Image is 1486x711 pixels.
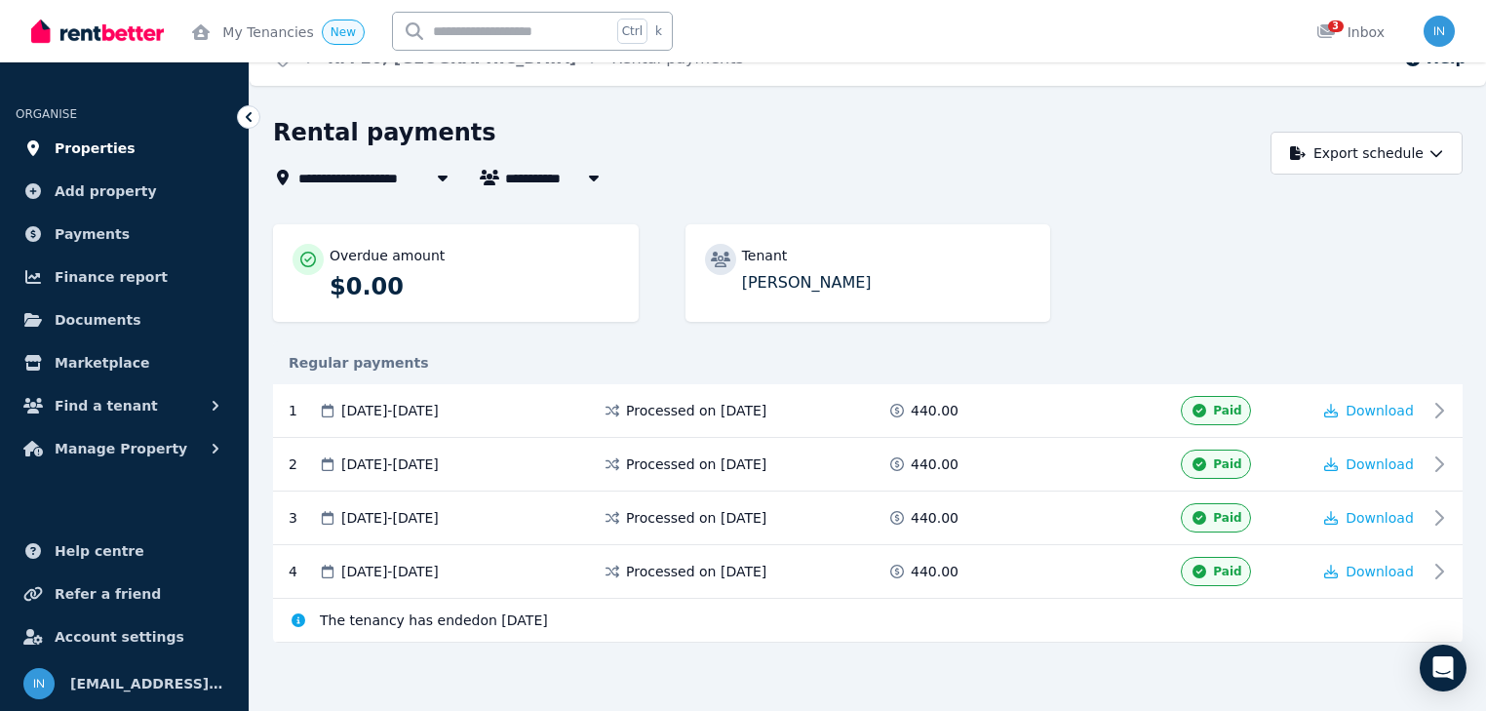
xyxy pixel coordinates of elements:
span: The tenancy has ended on [DATE] [320,611,548,630]
span: Paid [1213,403,1241,418]
span: 440.00 [911,401,958,420]
p: $0.00 [330,271,619,302]
a: Payments [16,215,233,254]
span: [DATE] - [DATE] [341,562,439,581]
button: Export schedule [1271,132,1463,175]
span: New [331,25,356,39]
img: RentBetter [31,17,164,46]
p: Tenant [742,246,788,265]
a: Marketplace [16,343,233,382]
span: Processed on [DATE] [626,562,766,581]
p: Overdue amount [330,246,445,265]
span: Marketplace [55,351,149,375]
button: Download [1324,562,1414,581]
img: info@museliving.com.au [23,668,55,699]
span: Processed on [DATE] [626,508,766,528]
button: Download [1324,508,1414,528]
h1: Rental payments [273,117,496,148]
div: 4 [289,557,318,586]
span: Paid [1213,510,1241,526]
button: Download [1324,401,1414,420]
span: Download [1346,564,1414,579]
div: 2 [289,450,318,479]
span: Help centre [55,539,144,563]
button: Download [1324,454,1414,474]
span: [DATE] - [DATE] [341,401,439,420]
span: Paid [1213,456,1241,472]
img: info@museliving.com.au [1424,16,1455,47]
a: Account settings [16,617,233,656]
div: 3 [289,503,318,533]
span: [EMAIL_ADDRESS][DOMAIN_NAME] [70,672,225,695]
p: [PERSON_NAME] [742,271,1032,295]
span: Download [1346,456,1414,472]
div: 1 [289,396,318,425]
span: Download [1346,403,1414,418]
div: Inbox [1316,22,1385,42]
span: Processed on [DATE] [626,454,766,474]
span: Properties [55,137,136,160]
span: Add property [55,179,157,203]
span: 3 [1328,20,1344,32]
span: ORGANISE [16,107,77,121]
a: Properties [16,129,233,168]
span: Documents [55,308,141,332]
span: Download [1346,510,1414,526]
a: Add property [16,172,233,211]
span: [DATE] - [DATE] [341,508,439,528]
a: Finance report [16,257,233,296]
span: Manage Property [55,437,187,460]
div: Regular payments [273,353,1463,373]
span: Payments [55,222,130,246]
button: Find a tenant [16,386,233,425]
span: Find a tenant [55,394,158,417]
div: Open Intercom Messenger [1420,645,1466,691]
a: Help centre [16,532,233,571]
span: 440.00 [911,454,958,474]
span: Account settings [55,625,184,649]
span: Paid [1213,564,1241,579]
span: 440.00 [911,562,958,581]
span: Processed on [DATE] [626,401,766,420]
span: Refer a friend [55,582,161,606]
a: Documents [16,300,233,339]
button: Manage Property [16,429,233,468]
a: Refer a friend [16,574,233,613]
span: 440.00 [911,508,958,528]
span: Finance report [55,265,168,289]
span: [DATE] - [DATE] [341,454,439,474]
span: Ctrl [617,19,647,44]
span: k [655,23,662,39]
